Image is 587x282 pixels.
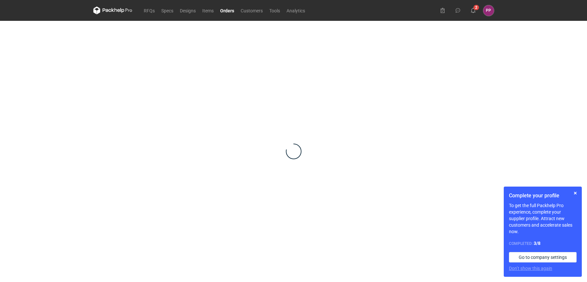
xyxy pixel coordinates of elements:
button: Skip for now [571,189,579,197]
a: Analytics [283,7,308,14]
a: Go to company settings [509,252,577,262]
h1: Complete your profile [509,192,577,200]
p: To get the full Packhelp Pro experience, complete your supplier profile. Attract new customers an... [509,202,577,235]
button: Don’t show this again [509,265,552,272]
a: Designs [177,7,199,14]
a: RFQs [140,7,158,14]
a: Tools [266,7,283,14]
button: 2 [468,5,478,16]
button: PP [483,5,494,16]
svg: Packhelp Pro [93,7,132,14]
a: Customers [237,7,266,14]
strong: 3 / 8 [534,241,540,246]
div: Paulina Pander [483,5,494,16]
div: Completed: [509,240,577,247]
a: Items [199,7,217,14]
a: Specs [158,7,177,14]
a: Orders [217,7,237,14]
